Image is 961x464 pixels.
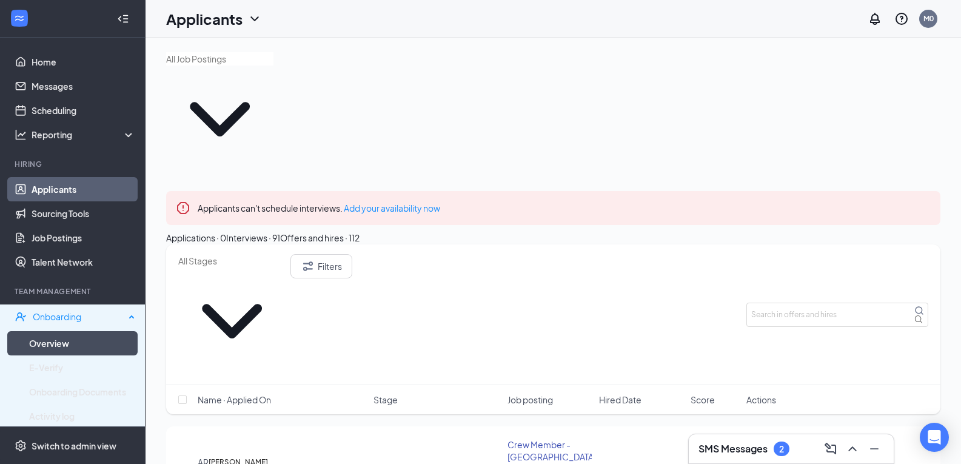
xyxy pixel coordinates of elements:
div: Offers and hires · 112 [280,231,360,244]
button: Minimize [865,439,884,459]
div: Reporting [32,129,136,141]
a: Sourcing Tools [32,201,135,226]
a: Add your availability now [344,203,440,214]
svg: ChevronDown [166,66,273,173]
span: Score [691,394,715,406]
svg: Notifications [868,12,882,26]
input: All Stages [178,254,286,267]
input: All Job Postings [166,52,273,66]
div: Open Intercom Messenger [920,423,949,452]
div: Interviews · 91 [226,231,280,244]
svg: ChevronDown [247,12,262,26]
div: 2 [779,444,784,454]
div: Team Management [15,286,133,297]
h3: SMS Messages [698,442,768,456]
svg: Settings [15,440,27,452]
svg: QuestionInfo [894,12,909,26]
a: Messages [32,74,135,98]
svg: ChevronUp [845,442,860,456]
a: Scheduling [32,98,135,123]
svg: ChevronDown [178,267,286,375]
svg: Collapse [117,13,129,25]
button: ChevronUp [843,439,862,459]
span: Job posting [507,394,553,406]
svg: MagnifyingGlass [914,306,924,315]
button: Filter Filters [290,254,352,278]
svg: Error [176,201,190,215]
a: Onboarding Documents [29,380,135,404]
span: Actions [746,394,776,406]
a: Job Postings [32,226,135,250]
svg: WorkstreamLogo [13,12,25,24]
span: Name · Applied On [198,394,271,406]
a: E-Verify [29,355,135,380]
div: Onboarding [33,311,125,323]
svg: Filter [301,259,315,274]
button: ComposeMessage [821,439,840,459]
a: Talent Network [32,250,135,274]
span: Hired Date [599,394,641,406]
div: Hiring [15,159,133,169]
a: Overview [29,331,135,355]
div: Applications · 0 [166,231,226,244]
span: Stage [373,394,398,406]
svg: UserCheck [15,311,27,323]
div: M0 [923,13,934,24]
a: Applicants [32,177,135,201]
a: Home [32,50,135,74]
span: Applicants can't schedule interviews. [198,203,440,214]
a: Activity log [29,404,135,428]
div: Switch to admin view [32,440,116,452]
svg: Analysis [15,129,27,141]
h1: Applicants [166,8,243,29]
svg: ComposeMessage [823,442,838,456]
svg: Minimize [867,442,882,456]
input: Search in offers and hires [746,303,928,327]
